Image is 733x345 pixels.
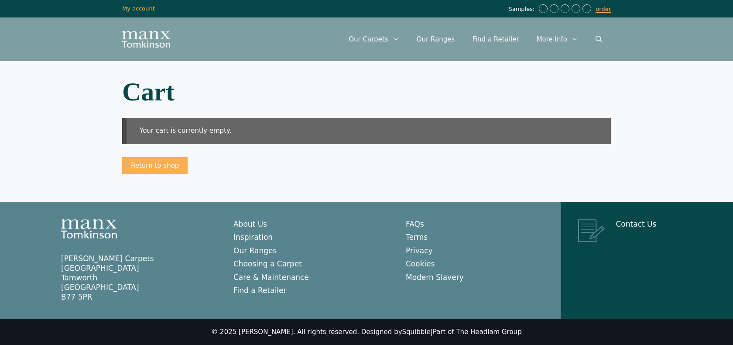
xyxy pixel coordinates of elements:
[587,26,611,52] a: Open Search Bar
[122,118,611,144] div: Your cart is currently empty.
[61,254,216,302] p: [PERSON_NAME] Carpets [GEOGRAPHIC_DATA] Tamworth [GEOGRAPHIC_DATA] B77 5PR
[463,26,527,52] a: Find a Retailer
[340,26,408,52] a: Our Carpets
[122,79,611,105] h1: Cart
[616,220,657,228] a: Contact Us
[233,273,309,282] a: Care & Maintenance
[528,26,587,52] a: More Info
[61,219,117,238] img: Manx Tomkinson Logo
[596,6,611,13] a: order
[402,328,431,336] a: Squibble
[233,246,277,255] a: Our Ranges
[406,273,464,282] a: Modern Slavery
[233,286,287,295] a: Find a Retailer
[233,220,267,228] a: About Us
[406,246,433,255] a: Privacy
[406,233,428,241] a: Terms
[122,5,155,12] a: My account
[406,259,435,268] a: Cookies
[433,328,522,336] a: Part of The Headlam Group
[406,220,424,228] a: FAQs
[233,259,302,268] a: Choosing a Carpet
[233,233,273,241] a: Inspiration
[340,26,611,52] nav: Primary
[508,6,537,13] span: Samples:
[211,328,521,337] div: © 2025 [PERSON_NAME]. All rights reserved. Designed by |
[122,157,188,175] a: Return to shop
[408,26,464,52] a: Our Ranges
[122,31,170,48] img: Manx Tomkinson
